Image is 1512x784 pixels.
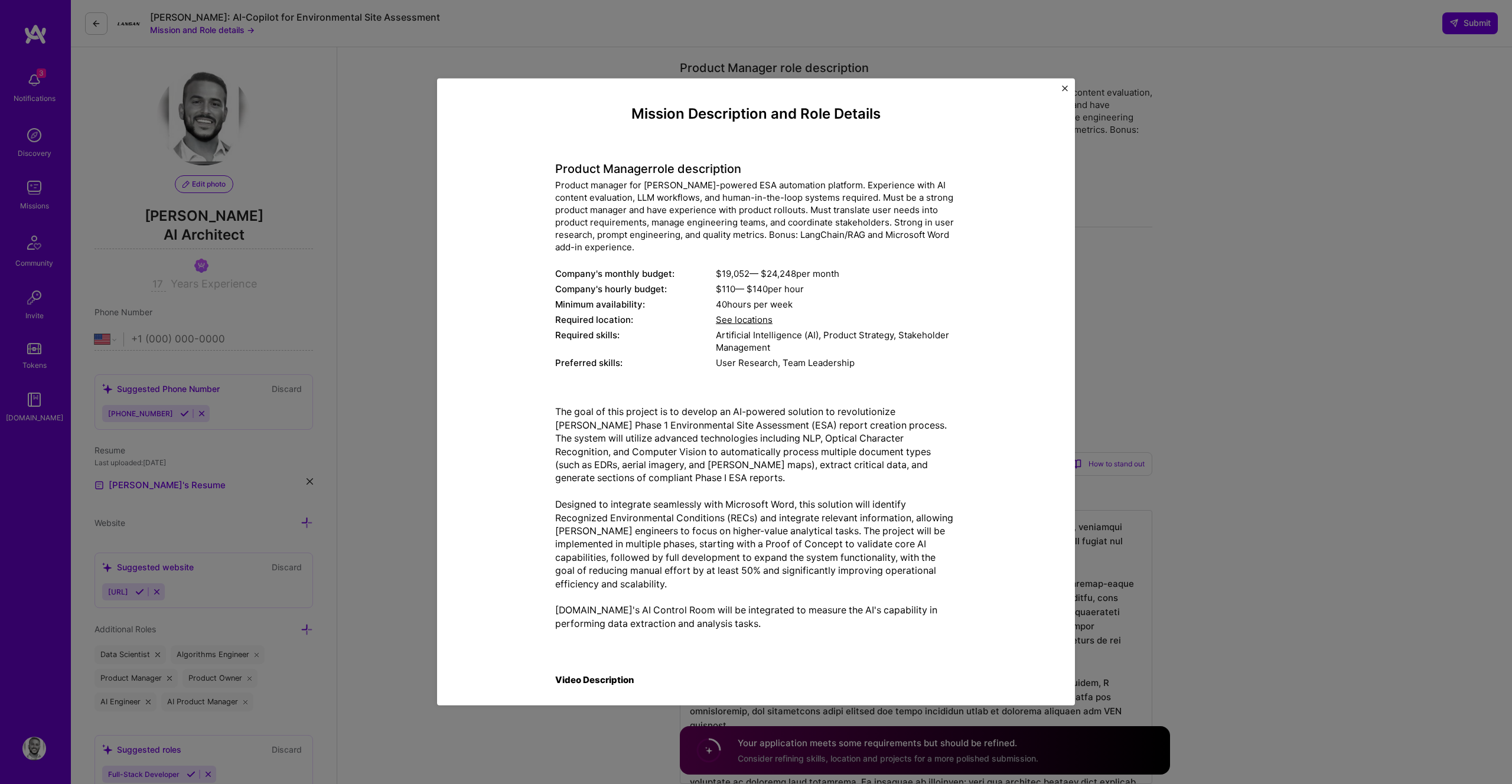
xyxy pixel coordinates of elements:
h4: Product Manager role description [555,162,957,176]
div: Preferred skills: [555,357,716,369]
p: The goal of this project is to develop an AI-powered solution to revolutionize [PERSON_NAME] Phas... [555,405,957,630]
div: Required location: [555,313,716,326]
div: $ 19,052 — $ 24,248 per month [716,267,957,280]
span: See locations [716,314,773,325]
div: User Research, Team Leadership [716,357,957,369]
h4: Video Description [555,675,957,685]
div: Product manager for [PERSON_NAME]-powered ESA automation platform. Experience with AI content eva... [555,179,957,253]
div: Company's monthly budget: [555,267,716,280]
div: 40 hours per week [716,298,957,311]
h4: Mission Description and Role Details [555,106,957,123]
button: Close [1062,86,1068,98]
div: Minimum availability: [555,298,716,311]
div: $ 110 — $ 140 per hour [716,283,957,295]
div: Artificial Intelligence (AI), Product Strategy, Stakeholder Management [716,329,957,354]
div: Company's hourly budget: [555,283,716,295]
div: Required skills: [555,329,716,354]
